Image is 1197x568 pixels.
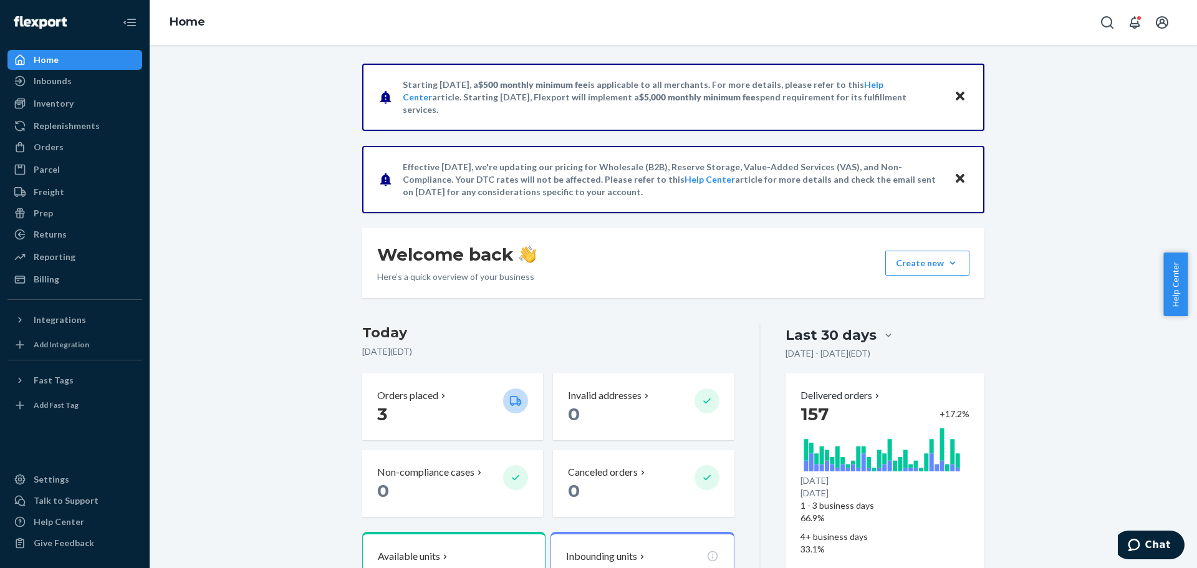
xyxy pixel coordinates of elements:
div: Inbounds [34,75,72,87]
p: Here’s a quick overview of your business [377,271,536,283]
div: + 17.2 % [940,408,969,420]
span: 0 [377,480,389,501]
a: Add Integration [7,335,142,355]
img: hand-wave emoji [519,246,536,263]
iframe: Opens a widget where you can chat to one of our agents [1118,531,1185,562]
h1: Welcome back [377,243,536,266]
a: Add Fast Tag [7,395,142,415]
div: Integrations [34,314,86,326]
button: Open account menu [1150,10,1175,35]
a: Inbounds [7,71,142,91]
p: Inbounding units [566,549,637,564]
button: Canceled orders 0 [553,450,734,517]
span: 3 [377,403,387,425]
p: [DATE] ( EDT ) [362,345,734,358]
a: Parcel [7,160,142,180]
div: Reporting [34,251,75,263]
button: Close Navigation [117,10,142,35]
div: Settings [34,473,69,486]
button: Invalid addresses 0 [553,373,734,440]
span: $500 monthly minimum fee [478,79,588,90]
p: Canceled orders [568,465,638,479]
div: Help Center [34,516,84,528]
a: Billing [7,269,142,289]
a: Help Center [7,512,142,532]
p: [DATE] [800,474,969,487]
div: Prep [34,207,53,219]
a: Inventory [7,94,142,113]
span: 66.9% [800,513,825,523]
span: $5,000 monthly minimum fee [639,92,756,102]
p: Starting [DATE], a is applicable to all merchants. For more details, please refer to this article... [403,79,942,116]
ol: breadcrumbs [160,4,215,41]
div: Billing [34,273,59,286]
h3: Today [362,323,734,343]
button: Non-compliance cases 0 [362,450,543,517]
button: Close [952,88,968,106]
div: Talk to Support [34,494,99,507]
button: Integrations [7,310,142,330]
span: 157 [800,403,829,425]
img: Flexport logo [14,16,67,29]
div: Freight [34,186,64,198]
a: Replenishments [7,116,142,136]
span: 0 [568,480,580,501]
div: Home [34,54,59,66]
button: Open Search Box [1095,10,1120,35]
div: Replenishments [34,120,100,132]
button: Open notifications [1122,10,1147,35]
a: Help Center [685,174,735,185]
p: [DATE] - [DATE] ( EDT ) [786,347,870,360]
span: 33.1% [800,544,825,554]
a: Orders [7,137,142,157]
p: [DATE] [800,487,969,499]
button: Close [952,170,968,188]
button: Fast Tags [7,370,142,390]
a: Home [170,15,205,29]
p: Effective [DATE], we're updating our pricing for Wholesale (B2B), Reserve Storage, Value-Added Se... [403,161,942,198]
p: 1 - 3 business days [800,499,969,512]
a: Reporting [7,247,142,267]
a: Returns [7,224,142,244]
p: Orders placed [377,388,438,403]
button: Help Center [1163,253,1188,316]
span: 0 [568,403,580,425]
a: Freight [7,182,142,202]
p: Non-compliance cases [377,465,474,479]
button: Create new [885,251,969,276]
div: Give Feedback [34,537,94,549]
div: Parcel [34,163,60,176]
div: Add Integration [34,339,89,350]
button: Give Feedback [7,533,142,553]
div: Inventory [34,97,74,110]
div: Last 30 days [786,325,877,345]
a: Settings [7,469,142,489]
div: Orders [34,141,64,153]
a: Home [7,50,142,70]
div: Fast Tags [34,374,74,387]
p: 4+ business days [800,531,969,543]
p: Invalid addresses [568,388,642,403]
div: Returns [34,228,67,241]
button: Delivered orders [800,388,882,403]
div: Add Fast Tag [34,400,79,410]
button: Talk to Support [7,491,142,511]
button: Orders placed 3 [362,373,543,440]
p: Available units [378,549,440,564]
a: Prep [7,203,142,223]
